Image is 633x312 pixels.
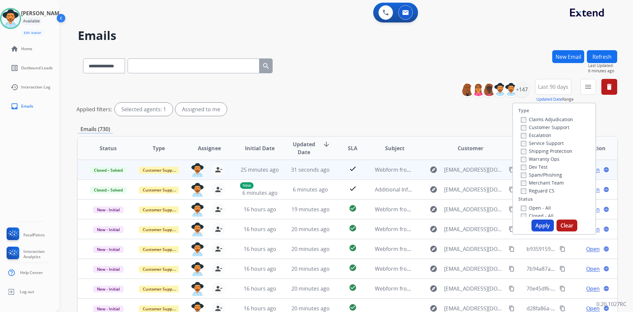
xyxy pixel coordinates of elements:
span: 16 hours ago [244,225,276,233]
mat-icon: person_remove [215,166,223,174]
img: avatar [1,9,20,28]
span: [EMAIL_ADDRESS][DOMAIN_NAME] [444,186,505,193]
mat-icon: language [603,246,609,252]
button: New Email [552,50,584,63]
mat-icon: explore [430,205,437,213]
label: Service Support [521,140,564,146]
span: Webform from [EMAIL_ADDRESS][DOMAIN_NAME] on [DATE] [375,206,524,213]
span: Status [100,144,117,152]
input: Open - All [521,206,526,211]
p: 0.20.1027RC [596,300,626,308]
p: Emails (730) [78,125,113,133]
div: Selected agents: 1 [115,103,173,116]
mat-icon: language [603,266,609,272]
div: +147 [514,82,530,97]
span: Log out [20,289,34,295]
label: Open - All [521,205,551,211]
mat-icon: content_copy [509,206,515,212]
span: b9359159-66ea-4ea1-82a3-c62a30262ae1 [527,245,628,253]
label: Spam/Phishing [521,172,562,178]
span: 25 minutes ago [241,166,279,173]
mat-icon: explore [430,186,437,193]
mat-icon: check_circle [349,264,357,272]
span: Last 90 days [538,86,568,88]
mat-icon: explore [430,265,437,273]
input: Service Support [521,141,526,146]
a: FocalPoints [5,227,45,243]
mat-icon: check_circle [349,284,357,292]
mat-icon: delete [605,83,613,91]
span: Closed – Solved [90,187,127,193]
span: Customer Support [139,206,182,213]
label: Claims Adjudication [521,116,573,122]
span: Help Center [20,270,43,275]
span: [EMAIL_ADDRESS][DOMAIN_NAME] [444,265,505,273]
button: Clear [557,220,577,231]
span: 16 hours ago [244,245,276,253]
span: Customer Support [139,187,182,193]
span: Open [586,265,600,273]
div: Available [21,17,42,25]
mat-icon: content_copy [509,305,515,311]
span: 6 minutes ago [242,189,278,196]
span: Customer Support [139,246,182,253]
span: Updated Date [291,140,317,156]
mat-icon: check [349,185,357,192]
mat-icon: content_copy [559,246,565,252]
span: Open [586,245,600,253]
span: New - Initial [93,206,124,213]
mat-icon: person_remove [215,186,223,193]
button: Last 90 days [535,79,571,95]
span: SLA [348,144,357,152]
mat-icon: content_copy [509,286,515,292]
span: 7b94a87a-570f-4f0a-b7b3-17a043568b35 [527,265,627,272]
span: Customer Support [139,167,182,174]
span: Customer Support [139,226,182,233]
h2: Emails [78,29,617,42]
span: 16 hours ago [244,305,276,312]
input: Shipping Protection [521,149,526,154]
mat-icon: language [603,226,609,232]
span: Initial Date [245,144,275,152]
span: 16 hours ago [244,206,276,213]
p: Applied filters: [76,105,112,113]
label: Dev Test [521,164,548,170]
mat-icon: language [603,206,609,212]
input: Closed - All [521,214,526,219]
mat-icon: check_circle [349,303,357,311]
label: Merchant Team [521,180,564,186]
span: Home [21,46,32,52]
img: agent-avatar [191,223,204,236]
span: Assignee [198,144,221,152]
mat-icon: explore [430,285,437,293]
mat-icon: check_circle [349,244,357,252]
span: Subject [385,144,405,152]
span: New - Initial [93,226,124,233]
mat-icon: language [603,167,609,173]
p: New [240,182,254,189]
span: Interaction Log [21,85,50,90]
img: agent-avatar [191,203,204,217]
mat-icon: history [11,83,18,91]
mat-icon: explore [430,166,437,174]
input: Claims Adjudication [521,117,526,122]
mat-icon: language [603,305,609,311]
label: Reguard CS [521,188,555,194]
span: 6 minutes ago [293,186,328,193]
span: [EMAIL_ADDRESS][DOMAIN_NAME] [444,166,505,174]
mat-icon: content_copy [509,187,515,192]
span: Webform from [EMAIL_ADDRESS][DOMAIN_NAME] on [DATE] [375,225,524,233]
span: Emails [21,104,33,109]
mat-icon: content_copy [559,305,565,311]
mat-icon: person_remove [215,285,223,293]
mat-icon: person_remove [215,245,223,253]
div: Assigned to me [175,103,227,116]
input: Warranty Ops [521,157,526,162]
mat-icon: home [11,45,18,53]
input: Reguard CS [521,189,526,194]
span: 70e45df6-f53b-4d1d-b184-dc96ef094425 [527,285,626,292]
mat-icon: language [603,286,609,292]
button: Updated Date [536,97,562,102]
span: Webform from [EMAIL_ADDRESS][DOMAIN_NAME] on [DATE] [375,285,524,292]
span: Closed – Solved [90,167,127,174]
